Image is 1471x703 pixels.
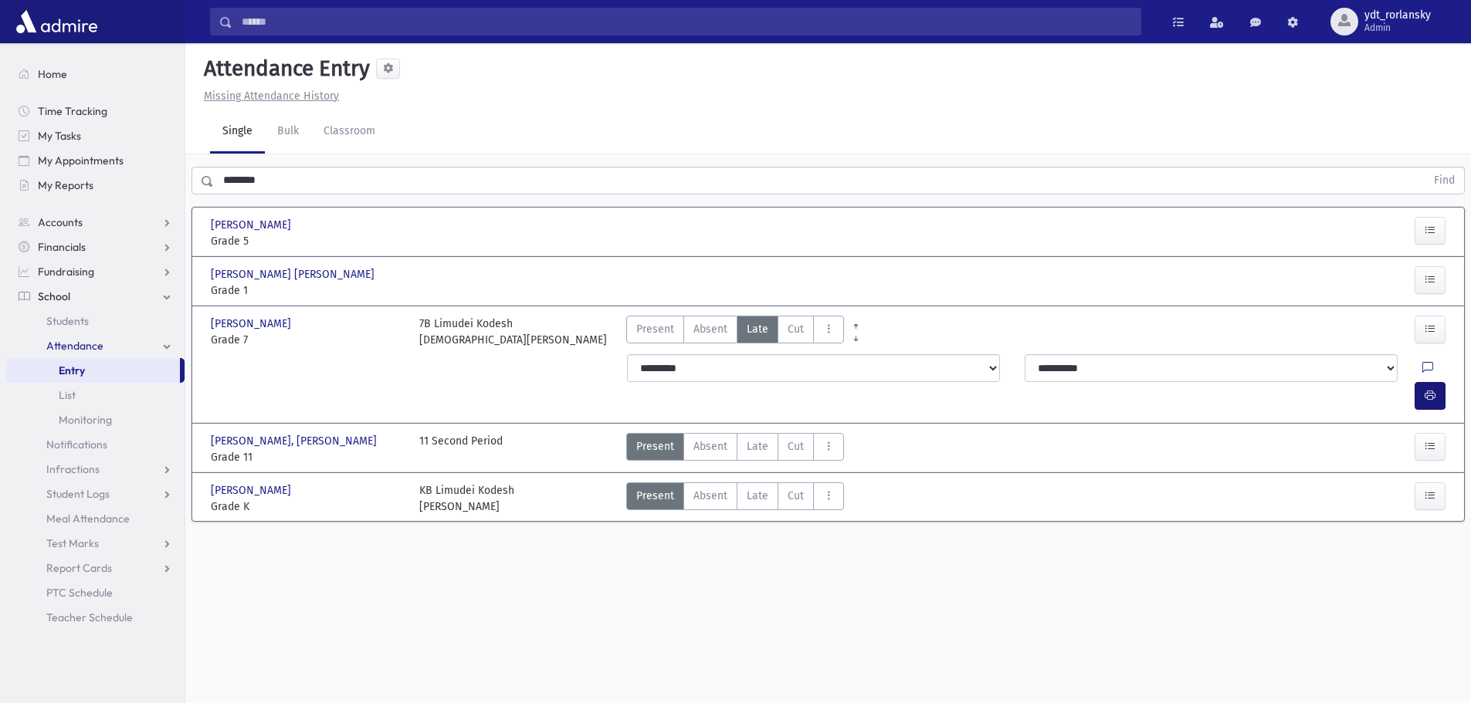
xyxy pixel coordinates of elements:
[46,462,100,476] span: Infractions
[211,449,404,465] span: Grade 11
[6,457,185,482] a: Infractions
[46,438,107,451] span: Notifications
[419,482,514,515] div: KB Limudei Kodesh [PERSON_NAME]
[6,309,185,333] a: Students
[636,438,674,455] span: Present
[6,432,185,457] a: Notifications
[6,259,185,284] a: Fundraising
[6,333,185,358] a: Attendance
[6,383,185,407] a: List
[747,438,768,455] span: Late
[46,561,112,575] span: Report Cards
[38,215,83,229] span: Accounts
[204,90,339,103] u: Missing Attendance History
[1364,22,1431,34] span: Admin
[6,99,185,123] a: Time Tracking
[211,332,404,348] span: Grade 7
[788,488,804,504] span: Cut
[198,90,339,103] a: Missing Attendance History
[211,233,404,249] span: Grade 5
[198,56,370,82] h5: Attendance Entry
[6,605,185,630] a: Teacher Schedule
[6,173,185,198] a: My Reports
[636,321,674,337] span: Present
[38,178,93,192] span: My Reports
[12,6,101,37] img: AdmirePro
[6,123,185,148] a: My Tasks
[636,488,674,504] span: Present
[38,240,86,254] span: Financials
[6,556,185,580] a: Report Cards
[419,316,607,348] div: 7B Limudei Kodesh [DEMOGRAPHIC_DATA][PERSON_NAME]
[419,433,503,465] div: 11 Second Period
[46,586,113,600] span: PTC Schedule
[46,314,89,328] span: Students
[6,358,180,383] a: Entry
[693,488,727,504] span: Absent
[6,235,185,259] a: Financials
[788,321,804,337] span: Cut
[747,488,768,504] span: Late
[6,62,185,86] a: Home
[693,321,727,337] span: Absent
[46,536,99,550] span: Test Marks
[211,217,294,233] span: [PERSON_NAME]
[311,110,388,154] a: Classroom
[211,266,378,282] span: [PERSON_NAME] [PERSON_NAME]
[210,110,265,154] a: Single
[211,482,294,499] span: [PERSON_NAME]
[626,482,844,515] div: AttTypes
[38,154,124,167] span: My Appointments
[59,413,112,427] span: Monitoring
[211,316,294,332] span: [PERSON_NAME]
[6,580,185,605] a: PTC Schedule
[46,512,130,526] span: Meal Attendance
[265,110,311,154] a: Bulk
[626,433,844,465] div: AttTypes
[38,104,107,118] span: Time Tracking
[6,210,185,235] a: Accounts
[1425,167,1464,194] button: Find
[788,438,804,455] span: Cut
[693,438,727,455] span: Absent
[38,265,94,279] span: Fundraising
[38,289,70,303] span: School
[59,388,76,402] span: List
[38,67,67,81] span: Home
[211,433,380,449] span: [PERSON_NAME], [PERSON_NAME]
[38,129,81,143] span: My Tasks
[46,610,133,624] span: Teacher Schedule
[626,316,844,348] div: AttTypes
[232,8,1141,35] input: Search
[46,339,103,353] span: Attendance
[1364,9,1431,22] span: ydt_rorlansky
[747,321,768,337] span: Late
[6,482,185,506] a: Student Logs
[6,407,185,432] a: Monitoring
[59,363,85,377] span: Entry
[6,506,185,531] a: Meal Attendance
[211,282,404,299] span: Grade 1
[6,148,185,173] a: My Appointments
[46,487,110,501] span: Student Logs
[6,284,185,309] a: School
[211,499,404,515] span: Grade K
[6,531,185,556] a: Test Marks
